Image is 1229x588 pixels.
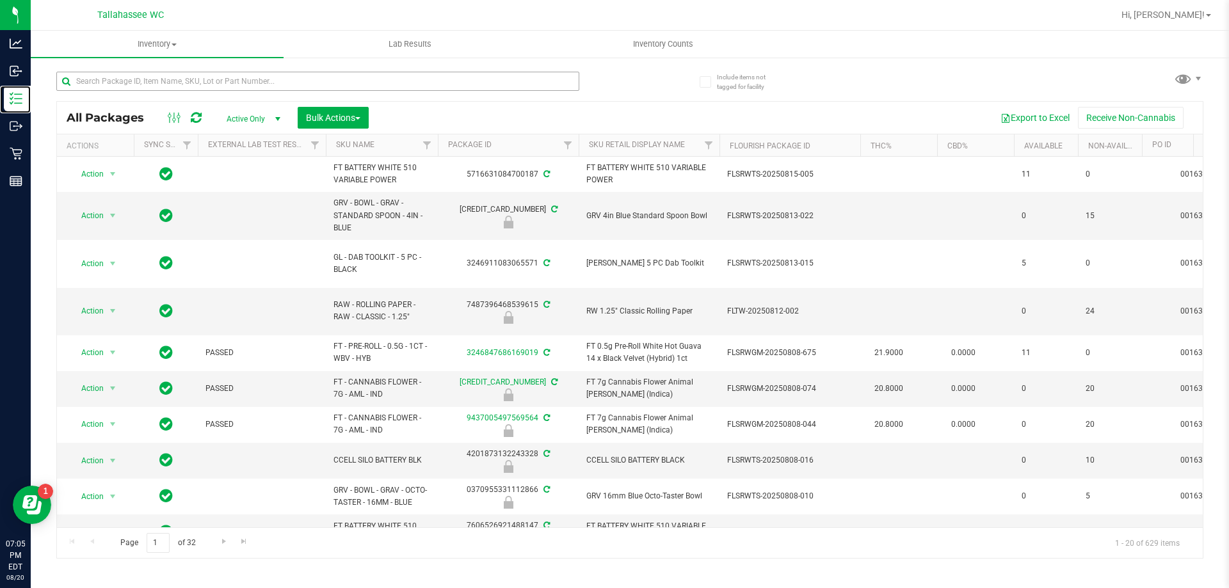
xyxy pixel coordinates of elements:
[589,140,685,149] a: Sku Retail Display Name
[1180,170,1216,179] a: 00163486
[1022,257,1070,269] span: 5
[727,454,853,466] span: FLSRWTS-20250808-016
[235,533,253,550] a: Go to the last page
[436,448,581,473] div: 4201873132243328
[436,388,581,401] div: Quarantine
[1022,418,1070,431] span: 0
[727,526,853,538] span: FLSRWTS-20250808-008
[208,140,309,149] a: External Lab Test Result
[1086,257,1134,269] span: 0
[436,460,581,473] div: Newly Received
[1152,140,1171,149] a: PO ID
[105,452,121,470] span: select
[105,302,121,320] span: select
[333,520,430,544] span: FT BATTERY WHITE 510 VARIABLE POWER
[448,140,492,149] a: Package ID
[1022,383,1070,395] span: 0
[1180,491,1216,500] a: 00163484
[105,379,121,397] span: select
[205,418,318,431] span: PASSED
[698,134,719,156] a: Filter
[1121,10,1205,20] span: Hi, [PERSON_NAME]!
[284,31,536,58] a: Lab Results
[558,134,579,156] a: Filter
[868,344,910,362] span: 21.9000
[549,377,558,386] span: Sync from Compliance System
[333,376,430,401] span: FT - CANNABIS FLOWER - 7G - AML - IND
[586,376,712,401] span: FT 7g Cannabis Flower Animal [PERSON_NAME] (Indica)
[105,523,121,541] span: select
[159,207,173,225] span: In Sync
[586,412,712,436] span: FT 7g Cannabis Flower Animal [PERSON_NAME] (Indica)
[586,305,712,317] span: RW 1.25" Classic Rolling Paper
[159,415,173,433] span: In Sync
[586,490,712,502] span: GRV 16mm Blue Octo-Taster Bowl
[1180,384,1216,393] a: 00163486
[727,168,853,180] span: FLSRWTS-20250815-005
[306,113,360,123] span: Bulk Actions
[371,38,449,50] span: Lab Results
[436,299,581,324] div: 7487396468539615
[1022,210,1070,222] span: 0
[436,496,581,509] div: Newly Received
[727,418,853,431] span: FLSRWGM-20250808-044
[1180,420,1216,429] a: 00163486
[333,299,430,323] span: RAW - ROLLING PAPER - RAW - CLASSIC - 1.25"
[542,348,550,357] span: Sync from Compliance System
[727,210,853,222] span: FLSRWTS-20250813-022
[542,485,550,494] span: Sync from Compliance System
[10,65,22,77] inline-svg: Inbound
[1086,454,1134,466] span: 10
[67,141,129,150] div: Actions
[10,37,22,50] inline-svg: Analytics
[542,258,550,267] span: Sync from Compliance System
[1086,526,1134,538] span: 20
[205,347,318,359] span: PASSED
[542,170,550,179] span: Sync from Compliance System
[159,451,173,469] span: In Sync
[467,413,538,422] a: 9437005497569564
[542,300,550,309] span: Sync from Compliance System
[436,168,581,180] div: 5716631084700187
[333,162,430,186] span: FT BATTERY WHITE 510 VARIABLE POWER
[1105,533,1190,552] span: 1 - 20 of 629 items
[436,520,581,544] div: 7606526921488147
[159,344,173,362] span: In Sync
[105,255,121,273] span: select
[1180,348,1216,357] a: 00163486
[70,255,104,273] span: Action
[305,134,326,156] a: Filter
[105,344,121,362] span: select
[70,488,104,505] span: Action
[70,207,104,225] span: Action
[436,216,581,228] div: Newly Received
[67,111,157,125] span: All Packages
[536,31,789,58] a: Inventory Counts
[70,344,104,362] span: Action
[109,533,206,553] span: Page of 32
[460,377,546,386] a: [CREDIT_CARD_NUMBER]
[1088,141,1145,150] a: Non-Available
[945,379,982,398] span: 0.0000
[159,302,173,320] span: In Sync
[13,486,51,524] iframe: Resource center
[159,379,173,397] span: In Sync
[945,344,982,362] span: 0.0000
[1180,211,1216,220] a: 00163485
[586,210,712,222] span: GRV 4in Blue Standard Spoon Bowl
[586,162,712,186] span: FT BATTERY WHITE 510 VARIABLE POWER
[70,415,104,433] span: Action
[586,454,712,466] span: CCELL SILO BATTERY BLACK
[159,254,173,272] span: In Sync
[467,348,538,357] a: 3246847686169019
[31,31,284,58] a: Inventory
[333,197,430,234] span: GRV - BOWL - GRAV - STANDARD SPOON - 4IN - BLUE
[10,120,22,132] inline-svg: Outbound
[56,72,579,91] input: Search Package ID, Item Name, SKU, Lot or Part Number...
[542,449,550,458] span: Sync from Compliance System
[1022,168,1070,180] span: 11
[1086,305,1134,317] span: 24
[1078,107,1184,129] button: Receive Non-Cannabis
[159,165,173,183] span: In Sync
